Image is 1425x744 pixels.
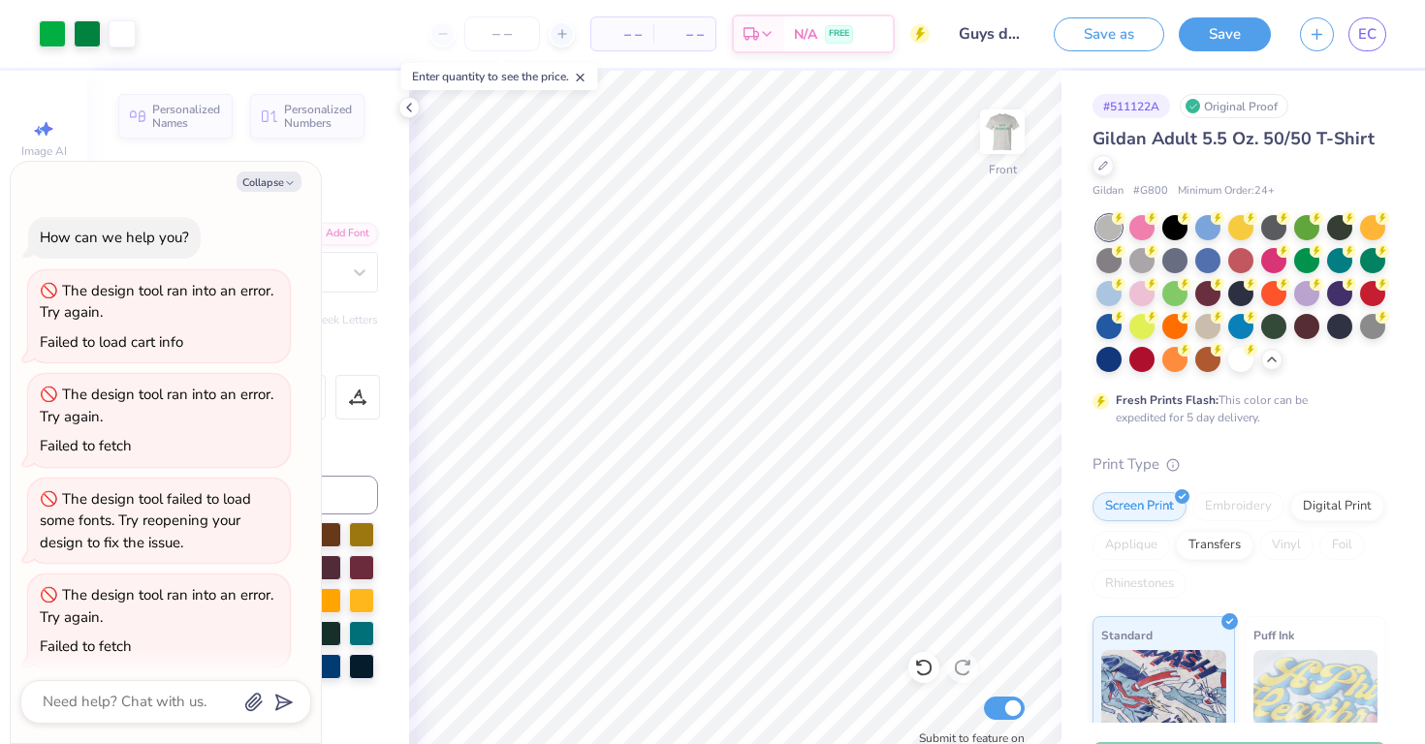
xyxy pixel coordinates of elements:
span: – – [665,24,704,45]
div: # 511122A [1092,94,1170,118]
span: Standard [1101,625,1153,645]
div: Vinyl [1259,531,1314,560]
div: Original Proof [1180,94,1288,118]
div: Embroidery [1192,492,1284,521]
div: Print Type [1092,453,1386,476]
span: – – [603,24,642,45]
div: Failed to load cart info [40,332,183,352]
div: Transfers [1176,531,1253,560]
span: FREE [829,27,849,41]
span: Gildan [1092,183,1124,200]
div: Enter quantity to see the price. [401,63,598,90]
div: Failed to fetch [40,436,132,455]
button: Collapse [237,171,301,192]
div: Digital Print [1290,492,1384,521]
input: – – [464,16,540,51]
div: Applique [1092,531,1170,560]
strong: Fresh Prints Flash: [1116,392,1219,408]
button: Save as [1054,17,1164,51]
div: How can we help you? [40,228,189,247]
span: Minimum Order: 24 + [1178,183,1275,200]
span: N/A [794,24,817,45]
div: Screen Print [1092,492,1187,521]
span: # G800 [1133,183,1168,200]
img: Front [983,112,1022,151]
div: The design tool failed to load some fonts. Try reopening your design to fix the issue. [40,489,251,552]
div: This color can be expedited for 5 day delivery. [1116,391,1354,426]
input: Untitled Design [944,15,1039,53]
span: Personalized Names [152,103,221,130]
span: EC [1358,23,1377,46]
div: Add Font [301,223,378,245]
div: The design tool ran into an error. Try again. [40,385,273,426]
div: Failed to fetch [40,636,132,656]
div: Front [989,161,1017,178]
a: EC [1348,17,1386,51]
span: Puff Ink [1253,625,1294,645]
div: Rhinestones [1092,570,1187,599]
div: Foil [1319,531,1365,560]
div: The design tool ran into an error. Try again. [40,585,273,627]
div: The design tool ran into an error. Try again. [40,281,273,323]
span: Gildan Adult 5.5 Oz. 50/50 T-Shirt [1092,127,1375,150]
span: Image AI [21,143,67,159]
button: Save [1179,17,1271,51]
span: Personalized Numbers [284,103,353,130]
